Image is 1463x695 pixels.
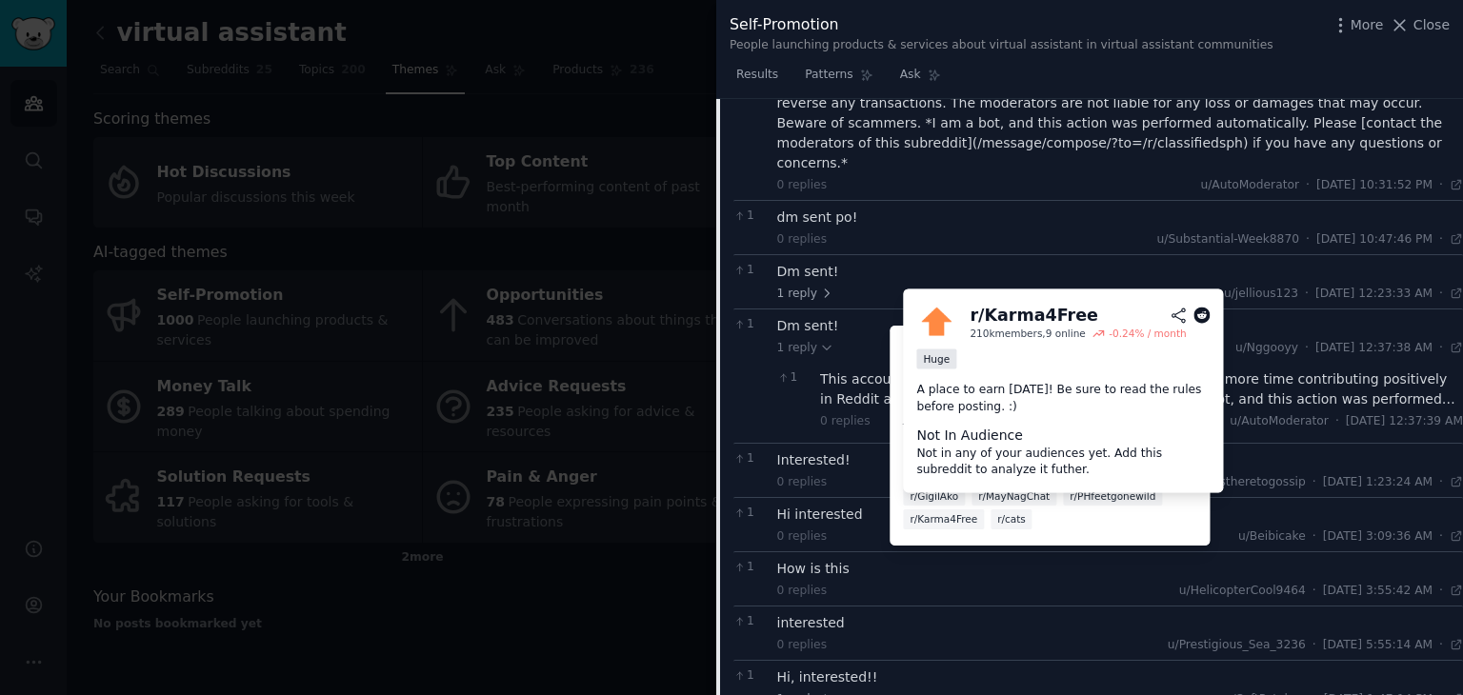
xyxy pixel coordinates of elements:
span: 1 [733,262,767,279]
span: 1 [733,613,767,630]
div: 210k members, 9 online [970,328,1085,341]
span: Results [736,67,778,84]
span: · [1439,474,1443,491]
span: [DATE] 5:55:14 AM [1323,637,1433,654]
span: · [1439,583,1443,600]
div: Huge [916,348,956,368]
span: · [1439,340,1443,357]
div: -0.24 % / month [1109,328,1186,341]
button: More [1331,15,1384,35]
span: · [1335,413,1339,430]
span: u/HelicopterCool9464 [1179,584,1306,597]
div: Self-Promotion [730,13,1273,37]
a: Results [730,60,785,99]
span: [DATE] 10:31:52 PM [1316,177,1433,194]
span: [DATE] 10:47:46 PM [1316,231,1433,248]
span: · [1439,286,1443,303]
img: Karma4Free [916,302,956,342]
span: u/justheretogossip [1197,475,1305,488]
div: r/ Karma4Free [970,304,1097,328]
span: u/Substantial-Week8870 [1157,232,1299,246]
span: r/cats [997,512,1026,526]
span: r/Karma4Free [910,512,977,526]
span: 1 [733,505,767,522]
dd: Not in any of your audiences yet. Add this subreddit to analyze it futher. [916,446,1210,479]
span: Ask [900,67,921,84]
span: More [1351,15,1384,35]
span: u/AutoModerator [1230,414,1329,427]
span: 1 [733,667,767,685]
span: Patterns [805,67,852,84]
span: r/GigilAko [910,488,958,502]
span: 1 [733,208,767,225]
span: 1 [733,316,767,333]
span: · [1305,340,1309,357]
span: u/Beibicake [1238,529,1306,543]
span: · [1305,286,1309,303]
div: This account has been flagged as new or low [DATE]. Spend more time contributing positively in Re... [820,369,1463,409]
span: [DATE] 1:23:24 AM [1323,474,1433,491]
div: People launching products & services about virtual assistant in virtual assistant communities [730,37,1273,54]
span: r/MayNagChat [978,488,1050,502]
span: 1 reply [777,286,834,303]
span: [DATE] 3:55:42 AM [1323,583,1433,600]
span: r/PHfeetgonewild [1070,488,1155,502]
span: u/Nggooyy [1235,341,1298,354]
span: · [1439,177,1443,194]
span: [DATE] 3:09:36 AM [1323,528,1433,546]
span: Close [1413,15,1450,35]
span: 1 [733,450,767,467]
p: A place to earn [DATE]! Be sure to read the rules before posting. :) [916,382,1210,415]
span: u/Prestigious_Sea_3236 [1168,638,1306,651]
a: Patterns [798,60,879,99]
span: [DATE] 12:37:38 AM [1315,340,1433,357]
span: u/AutoModerator [1200,178,1299,191]
span: 1 reply [777,340,834,357]
span: · [1313,474,1316,491]
span: · [1306,177,1310,194]
span: · [1313,528,1316,546]
dt: Not In Audience [916,426,1210,446]
span: · [1439,528,1443,546]
span: [DATE] 12:37:39 AM [1346,413,1463,430]
span: · [1439,231,1443,248]
span: · [1313,637,1316,654]
span: 1 [777,369,811,387]
span: · [1439,637,1443,654]
a: Ask [893,60,948,99]
span: · [1313,583,1316,600]
span: 1 [733,559,767,576]
button: Close [1390,15,1450,35]
span: [DATE] 12:23:33 AM [1315,286,1433,303]
span: u/jellious123 [1224,287,1298,300]
span: · [1306,231,1310,248]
